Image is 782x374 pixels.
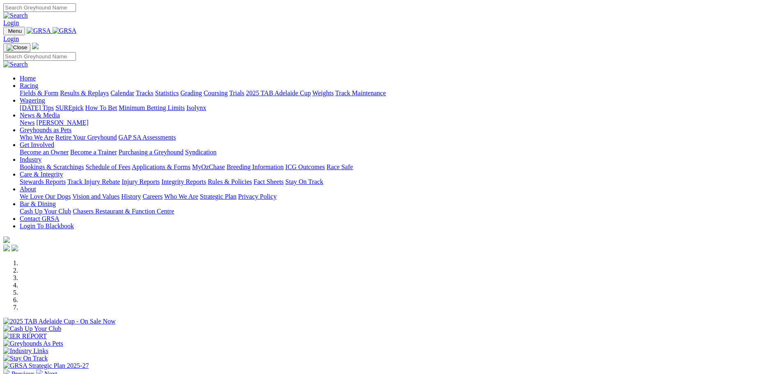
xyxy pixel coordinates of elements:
a: Injury Reports [122,178,160,185]
a: Retire Your Greyhound [55,134,117,141]
div: News & Media [20,119,779,126]
a: Who We Are [164,193,198,200]
a: News [20,119,34,126]
a: News & Media [20,112,60,119]
a: Who We Are [20,134,54,141]
img: GRSA [53,27,77,34]
img: Stay On Track [3,355,48,362]
a: Vision and Values [72,193,119,200]
a: About [20,186,36,193]
a: Get Involved [20,141,54,148]
a: Tracks [136,89,154,96]
img: facebook.svg [3,245,10,251]
button: Toggle navigation [3,43,30,52]
a: Bookings & Scratchings [20,163,84,170]
div: Greyhounds as Pets [20,134,779,141]
img: Industry Links [3,347,48,355]
a: History [121,193,141,200]
img: 2025 TAB Adelaide Cup - On Sale Now [3,318,116,325]
a: Privacy Policy [238,193,277,200]
a: [DATE] Tips [20,104,54,111]
a: Track Maintenance [335,89,386,96]
a: Isolynx [186,104,206,111]
a: Statistics [155,89,179,96]
a: Login [3,35,19,42]
a: Breeding Information [227,163,284,170]
img: logo-grsa-white.png [32,43,39,49]
a: Login [3,19,19,26]
a: Fields & Form [20,89,58,96]
a: Integrity Reports [161,178,206,185]
div: About [20,193,779,200]
a: Bar & Dining [20,200,56,207]
a: Stewards Reports [20,178,66,185]
a: Coursing [204,89,228,96]
img: Close [7,44,27,51]
a: Wagering [20,97,45,104]
input: Search [3,3,76,12]
button: Toggle navigation [3,27,25,35]
a: Careers [142,193,163,200]
a: Track Injury Rebate [67,178,120,185]
img: twitter.svg [11,245,18,251]
a: ICG Outcomes [285,163,325,170]
a: Industry [20,156,41,163]
a: Fact Sheets [254,178,284,185]
a: Minimum Betting Limits [119,104,185,111]
img: logo-grsa-white.png [3,236,10,243]
img: Search [3,12,28,19]
div: Bar & Dining [20,208,779,215]
div: Get Involved [20,149,779,156]
div: Care & Integrity [20,178,779,186]
div: Wagering [20,104,779,112]
input: Search [3,52,76,61]
a: Login To Blackbook [20,223,74,229]
a: Chasers Restaurant & Function Centre [73,208,174,215]
a: Racing [20,82,38,89]
a: We Love Our Dogs [20,193,71,200]
a: Syndication [185,149,216,156]
a: How To Bet [85,104,117,111]
a: Calendar [110,89,134,96]
a: Purchasing a Greyhound [119,149,183,156]
img: Cash Up Your Club [3,325,61,333]
a: GAP SA Assessments [119,134,176,141]
a: Schedule of Fees [85,163,130,170]
a: Rules & Policies [208,178,252,185]
a: Cash Up Your Club [20,208,71,215]
a: Trials [229,89,244,96]
a: Stay On Track [285,178,323,185]
img: GRSA [27,27,51,34]
a: Weights [312,89,334,96]
a: MyOzChase [192,163,225,170]
a: [PERSON_NAME] [36,119,88,126]
a: Results & Replays [60,89,109,96]
a: Race Safe [326,163,353,170]
a: Applications & Forms [132,163,190,170]
a: Become an Owner [20,149,69,156]
img: GRSA Strategic Plan 2025-27 [3,362,89,369]
a: Greyhounds as Pets [20,126,71,133]
span: Menu [8,28,22,34]
a: Home [20,75,36,82]
a: SUREpick [55,104,83,111]
a: Strategic Plan [200,193,236,200]
img: Greyhounds As Pets [3,340,63,347]
img: Search [3,61,28,68]
div: Racing [20,89,779,97]
div: Industry [20,163,779,171]
a: Contact GRSA [20,215,59,222]
a: Become a Trainer [70,149,117,156]
img: IER REPORT [3,333,47,340]
a: Grading [181,89,202,96]
a: Care & Integrity [20,171,63,178]
a: 2025 TAB Adelaide Cup [246,89,311,96]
